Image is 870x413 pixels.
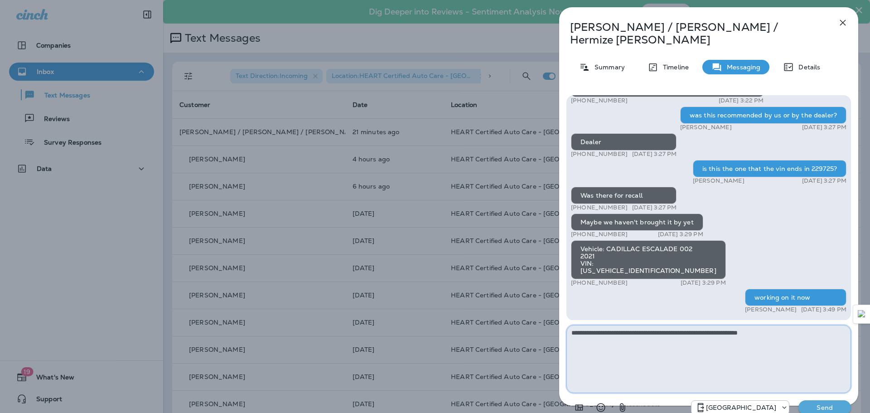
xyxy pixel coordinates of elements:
[691,402,789,413] div: +1 (847) 262-3704
[571,204,628,211] p: [PHONE_NUMBER]
[802,177,846,185] p: [DATE] 3:27 PM
[801,306,846,313] p: [DATE] 3:49 PM
[806,403,844,412] p: Send
[680,107,846,124] div: was this recommended by us or by the dealer?
[571,231,628,238] p: [PHONE_NUMBER]
[802,124,846,131] p: [DATE] 3:27 PM
[571,133,677,151] div: Dealer
[858,310,866,318] img: Detect Auto
[693,160,846,177] div: is this the one that the vin ends in 229725?
[794,63,820,71] p: Details
[681,279,726,287] p: [DATE] 3:29 PM
[722,63,760,71] p: Messaging
[571,240,726,279] div: Vehicle: CADILLAC ESCALADE 002 2021 VIN: [US_VEHICLE_IDENTIFICATION_NUMBER]
[706,404,776,411] p: [GEOGRAPHIC_DATA]
[571,214,703,231] div: Maybe we haven't brought it by yet
[632,204,677,211] p: [DATE] 3:27 PM
[632,151,677,158] p: [DATE] 3:27 PM
[590,63,625,71] p: Summary
[658,63,689,71] p: Timeline
[745,289,846,306] div: working on it now
[719,97,764,104] p: [DATE] 3:22 PM
[571,151,628,158] p: [PHONE_NUMBER]
[571,97,628,104] p: [PHONE_NUMBER]
[571,279,628,287] p: [PHONE_NUMBER]
[658,231,703,238] p: [DATE] 3:29 PM
[570,21,817,46] p: [PERSON_NAME] / [PERSON_NAME] / Hermize [PERSON_NAME]
[571,187,677,204] div: Was there for recall
[693,177,744,185] p: [PERSON_NAME]
[745,306,797,313] p: [PERSON_NAME]
[680,124,732,131] p: [PERSON_NAME]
